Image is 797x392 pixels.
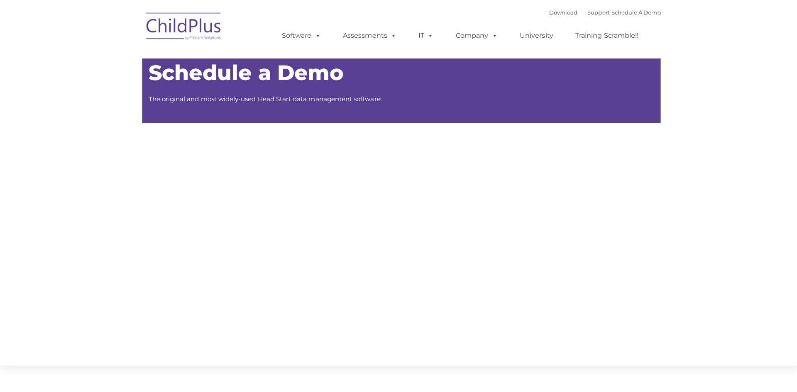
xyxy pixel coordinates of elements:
a: Schedule A Demo [607,9,656,16]
span: The original and most widely-used Head Start data management software. [147,94,379,102]
a: Company [444,27,502,44]
a: Training Scramble!! [563,27,642,44]
a: Assessments [332,27,402,44]
img: ChildPlus by Procare Solutions [141,7,224,48]
span: Schedule a Demo [147,60,341,85]
a: University [508,27,557,44]
font: | [545,9,656,16]
a: Software [271,27,327,44]
a: Download [545,9,573,16]
a: IT [407,27,439,44]
a: Support [583,9,605,16]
